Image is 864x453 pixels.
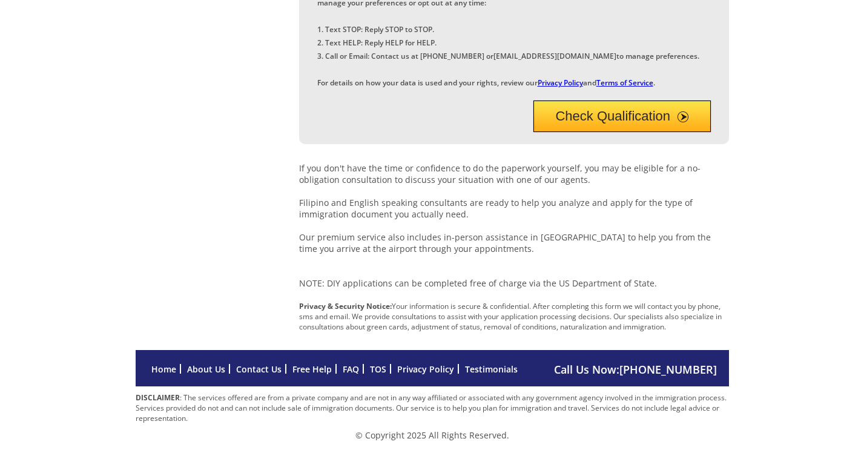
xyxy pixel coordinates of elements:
p: Your information is secure & confidential. After completing this form we will contact you by phon... [299,301,729,332]
a: [PHONE_NUMBER] [619,362,717,377]
a: FAQ [343,363,359,375]
a: Testimonials [465,363,518,375]
strong: Privacy & Security Notice: [299,301,392,311]
a: Terms of Service [596,78,653,88]
a: About Us [187,363,225,375]
button: Check Qualification [533,101,711,132]
a: Contact Us [236,363,282,375]
a: Privacy Policy [397,363,454,375]
strong: DISCLAIMER [136,392,180,403]
a: TOS [370,363,386,375]
p: If you don't have the time or confidence to do the paperwork yourself, you may be eligible for a ... [299,162,729,289]
a: Free Help [292,363,332,375]
span: Call Us Now: [554,362,717,377]
p: : The services offered are from a private company and are not in any way affiliated or associated... [136,392,729,423]
a: Home [151,363,176,375]
a: Privacy Policy [538,78,583,88]
p: © Copyright 2025 All Rights Reserved. [136,429,729,441]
